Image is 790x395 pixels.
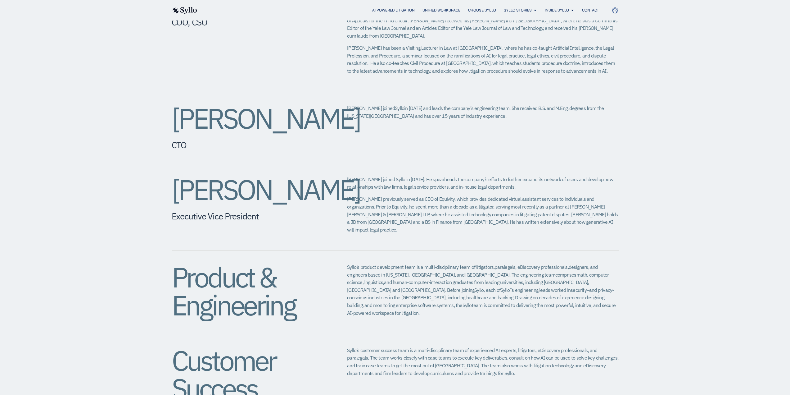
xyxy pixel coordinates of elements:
span: [PERSON_NAME] joined Syllo in [DATE]. He spearheads the company’s efforts to further expand its n... [347,176,613,190]
span: Syllo [474,287,484,293]
span: Syllo’s product development team is a multi-disciplinary team of litigators, [347,264,494,270]
span: in [DATE] and leads the company’s engineering team. She received B.S. and M.Eng. degrees from the... [347,105,604,119]
span: linguistics, [363,279,384,285]
a: Choose Syllo [468,7,496,13]
span: and human-computer-interaction graduates from leading universities, including [GEOGRAPHIC_DATA], ... [347,279,589,293]
h2: [PERSON_NAME] [172,176,323,204]
span: [PERSON_NAME] has been a Visiting Lecturer in Law at [GEOGRAPHIC_DATA], where he has co-taught Ar... [347,45,615,74]
span: paralegals, eDiscovery professionals, [494,264,568,270]
span: and [GEOGRAPHIC_DATA]. Before joining [392,287,474,293]
span: , each of [484,287,500,293]
a: Unified Workspace [422,7,460,13]
a: Syllo Stories [504,7,532,13]
h2: [PERSON_NAME] [172,104,323,132]
h5: CTO [172,140,323,150]
a: Contact [582,7,599,13]
span: ‘ [510,287,511,293]
span: Syllo [395,105,404,111]
h5: COO, CSO [172,17,323,28]
h2: Product & Engineering [172,263,323,319]
span: and privacy-conscious industries in the [GEOGRAPHIC_DATA], including healthcare and banking. Draw... [347,287,614,308]
span: security [571,287,587,293]
span: [PERSON_NAME] previously served as CEO of Equivity, which provides dedicated virtual assistant se... [347,196,618,233]
span: ‘ [511,287,512,293]
span: Syllo [500,287,510,293]
h5: Executive Vice President​ [172,211,323,222]
a: Inside Syllo [545,7,569,13]
a: AI Powered Litigation [372,7,415,13]
span: comprises [555,272,576,278]
span: . [505,113,506,119]
span: [PERSON_NAME] joined [347,105,395,111]
span: Syllo [463,302,472,308]
span: team is committed to delivering the most powerful, intuitive, and secure AI-powered workspace for... [347,302,616,316]
p: Syllo’s customer success team is a multi-disciplinary team of experienced AI experts, litigators,... [347,347,618,377]
span: – [587,287,589,293]
nav: Menu [210,7,599,13]
img: syllo [172,7,197,14]
span: designers, and engineers based in [US_STATE], [GEOGRAPHIC_DATA], and [GEOGRAPHIC_DATA]. The engin... [347,264,598,278]
span: s engineering leads worked in [512,287,571,293]
div: Menu Toggle [210,7,599,13]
